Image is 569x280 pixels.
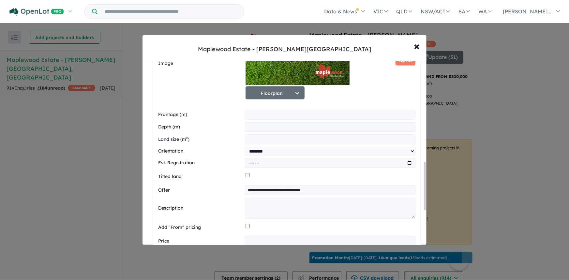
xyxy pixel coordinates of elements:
span: × [414,39,420,53]
img: Openlot PRO Logo White [9,8,64,16]
input: Try estate name, suburb, builder or developer [99,5,243,19]
button: Floorplan [246,86,305,99]
label: Price [158,237,242,245]
label: Est. Registration [158,159,242,167]
label: Orientation [158,147,242,155]
label: Land size (m²) [158,136,242,143]
label: Add "From" pricing [158,224,243,231]
label: Titled land [158,173,243,181]
label: Frontage (m) [158,111,242,119]
label: Depth (m) [158,123,242,131]
label: Image [158,60,243,67]
label: Description [158,204,242,212]
div: Maplewood Estate - [PERSON_NAME][GEOGRAPHIC_DATA] [198,45,371,53]
span: [PERSON_NAME]... [503,8,552,15]
label: Offer [158,186,242,194]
